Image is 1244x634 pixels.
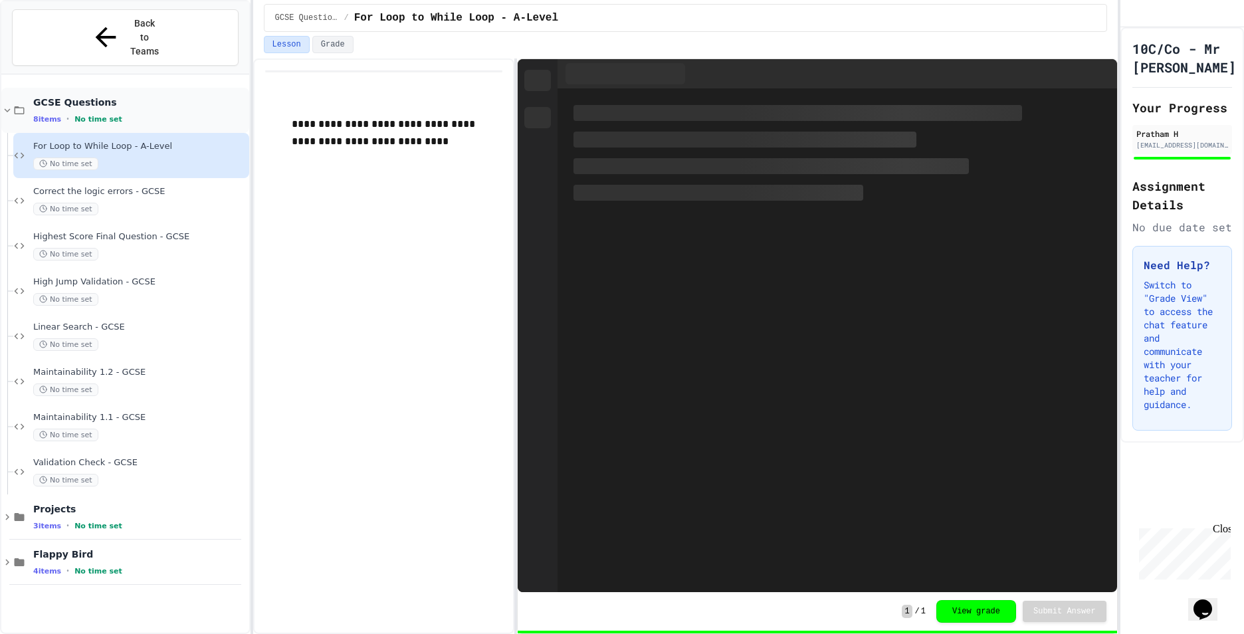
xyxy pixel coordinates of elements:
span: • [66,566,69,576]
h1: 10C/Co - Mr [PERSON_NAME] [1132,39,1236,76]
div: Chat with us now!Close [5,5,92,84]
span: Maintainability 1.2 - GCSE [33,367,247,378]
button: Back to Teams [12,9,239,66]
span: 1 [921,606,926,617]
span: • [66,114,69,124]
span: No time set [33,203,98,215]
span: Projects [33,503,247,515]
span: / [915,606,920,617]
span: No time set [33,429,98,441]
span: High Jump Validation - GCSE [33,276,247,288]
span: No time set [33,293,98,306]
h2: Assignment Details [1132,177,1232,214]
span: 1 [902,605,912,618]
p: Switch to "Grade View" to access the chat feature and communicate with your teacher for help and ... [1144,278,1221,411]
span: For Loop to While Loop - A-Level [33,141,247,152]
span: No time set [74,115,122,124]
span: Maintainability 1.1 - GCSE [33,412,247,423]
button: Submit Answer [1023,601,1106,622]
h2: Your Progress [1132,98,1232,117]
span: Flappy Bird [33,548,247,560]
span: 4 items [33,567,61,576]
span: No time set [74,522,122,530]
button: Lesson [264,36,310,53]
div: Pratham H [1136,128,1228,140]
span: Highest Score Final Question - GCSE [33,231,247,243]
span: No time set [33,248,98,261]
span: GCSE Questions [275,13,339,23]
span: Submit Answer [1033,606,1096,617]
span: Correct the logic errors - GCSE [33,186,247,197]
span: 3 items [33,522,61,530]
span: Back to Teams [129,17,160,58]
span: No time set [33,158,98,170]
span: No time set [33,383,98,396]
span: / [344,13,349,23]
span: No time set [33,474,98,486]
div: [EMAIL_ADDRESS][DOMAIN_NAME] [1136,140,1228,150]
iframe: chat widget [1134,523,1231,580]
iframe: chat widget [1188,581,1231,621]
span: No time set [33,338,98,351]
button: Grade [312,36,354,53]
div: No due date set [1132,219,1232,235]
span: For Loop to While Loop - A-Level [354,10,558,26]
span: Linear Search - GCSE [33,322,247,333]
span: Validation Check - GCSE [33,457,247,469]
span: No time set [74,567,122,576]
span: 8 items [33,115,61,124]
span: • [66,520,69,531]
h3: Need Help? [1144,257,1221,273]
span: GCSE Questions [33,96,247,108]
button: View grade [936,600,1016,623]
